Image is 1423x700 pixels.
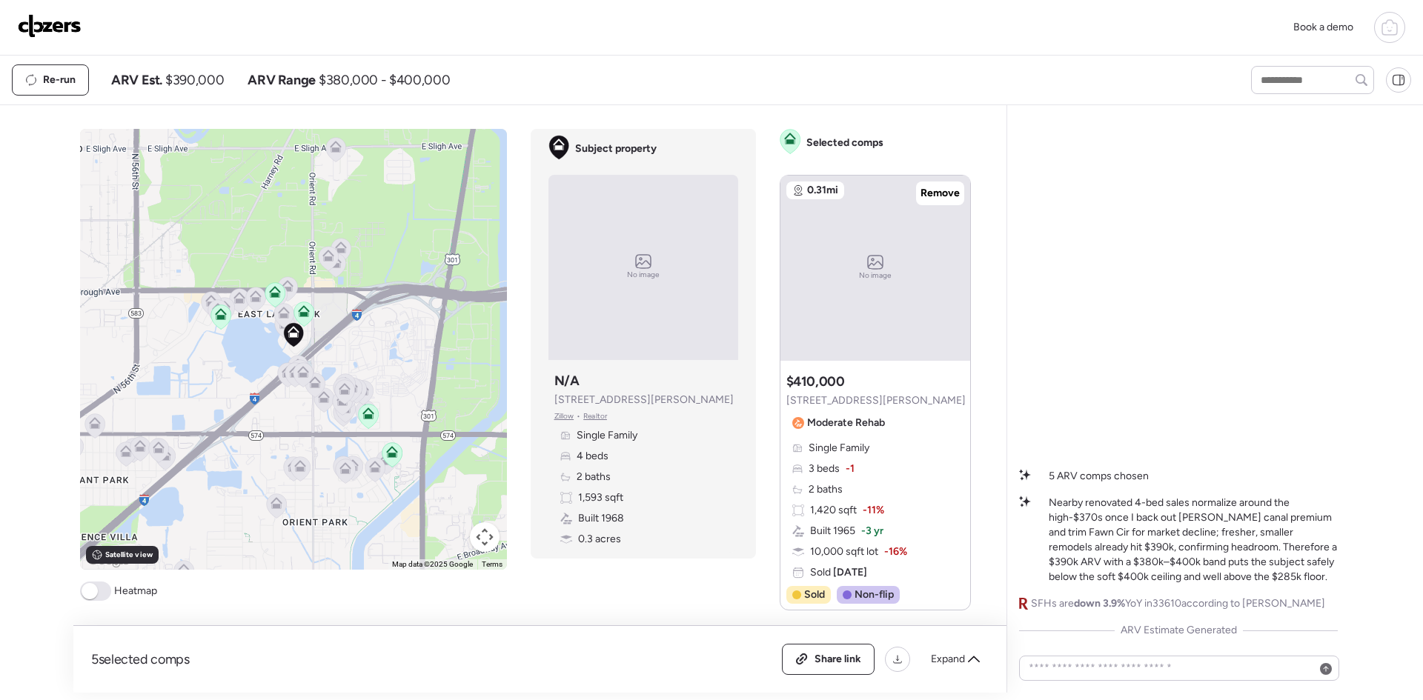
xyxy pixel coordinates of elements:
p: 5 ARV comps chosen [1049,469,1149,484]
a: Terms (opens in new tab) [482,560,502,568]
span: 10,000 sqft lot [810,544,878,559]
span: No image [627,269,660,281]
span: ARV Est. [111,71,162,89]
span: Single Family [809,441,869,456]
span: Share link [815,652,861,667]
span: 3 beds [809,461,840,476]
span: 4 beds [577,449,608,464]
span: -3 yr [861,524,883,539]
span: [STREET_ADDRESS][PERSON_NAME] [786,393,966,408]
span: Satellite view [105,549,153,561]
span: Expand [931,652,965,667]
span: Single Family [577,428,637,443]
span: Subject property [575,141,657,156]
span: -11% [863,503,884,518]
span: • [577,410,580,422]
span: Map data ©2025 Google [392,560,473,568]
p: Nearby renovated 4-bed sales normalize around the high-$370s once I back out [PERSON_NAME] canal ... [1049,496,1338,584]
span: 2 baths [577,470,611,484]
span: down 3.9% [1074,597,1125,610]
span: Zillow [554,410,574,422]
span: Moderate Rehab [807,416,885,430]
img: Logo [18,14,82,38]
span: 0.3 acres [578,532,621,547]
span: Non-flip [855,587,894,602]
span: 1,593 sqft [578,490,623,505]
span: 2 baths [809,482,843,497]
span: -16% [884,544,907,559]
h3: N/A [554,372,580,390]
span: Sold [810,565,867,580]
span: 0.31mi [807,183,838,198]
a: Open this area in Google Maps (opens a new window) [84,550,133,570]
span: $380,000 - $400,000 [319,71,450,89]
span: ARV Estimate Generated [1121,623,1237,638]
span: SFHs are YoY in 33610 according to [PERSON_NAME] [1031,596,1325,611]
span: Remove [921,186,960,201]
img: Google [84,550,133,570]
span: Selected comps [806,136,883,150]
span: Built 1965 [810,524,855,539]
span: Heatmap [114,584,157,599]
button: Map camera controls [470,522,500,552]
span: 5 selected comps [91,650,190,668]
span: [DATE] [831,566,867,579]
span: $390,000 [165,71,224,89]
span: 1,420 sqft [810,503,857,518]
span: Realtor [583,410,607,422]
span: No image [859,270,892,281]
span: ARV Range [248,71,316,89]
span: [STREET_ADDRESS][PERSON_NAME] [554,393,734,407]
h3: $410,000 [786,373,845,390]
span: Re-run [43,73,76,87]
span: Book a demo [1293,21,1353,33]
span: Sold [804,587,825,602]
span: Built 1968 [578,511,624,526]
span: -1 [846,461,855,476]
